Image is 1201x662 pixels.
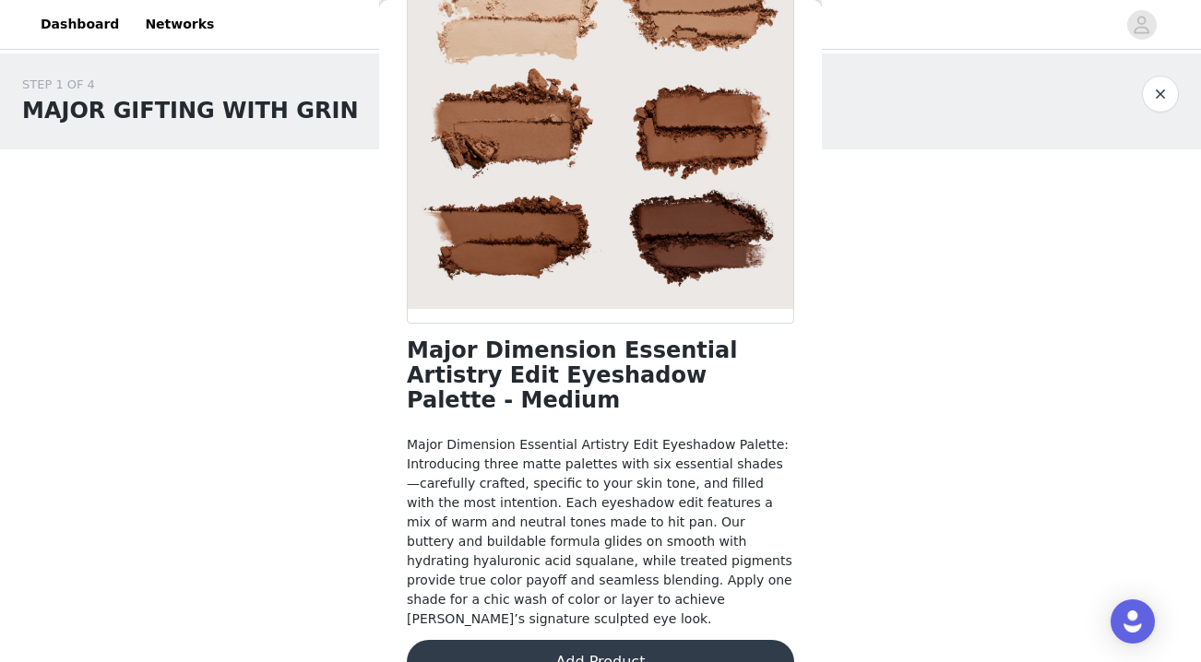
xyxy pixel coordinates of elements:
[407,338,794,413] h1: Major Dimension Essential Artistry Edit Eyeshadow Palette - Medium
[22,76,359,94] div: STEP 1 OF 4
[407,437,792,626] span: Major Dimension Essential Artistry Edit Eyeshadow Palette: Introducing three matte palettes with ...
[30,4,130,45] a: Dashboard
[1111,599,1155,644] div: Open Intercom Messenger
[22,94,359,127] h1: MAJOR GIFTING WITH GRIN
[134,4,225,45] a: Networks
[1133,10,1150,40] div: avatar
